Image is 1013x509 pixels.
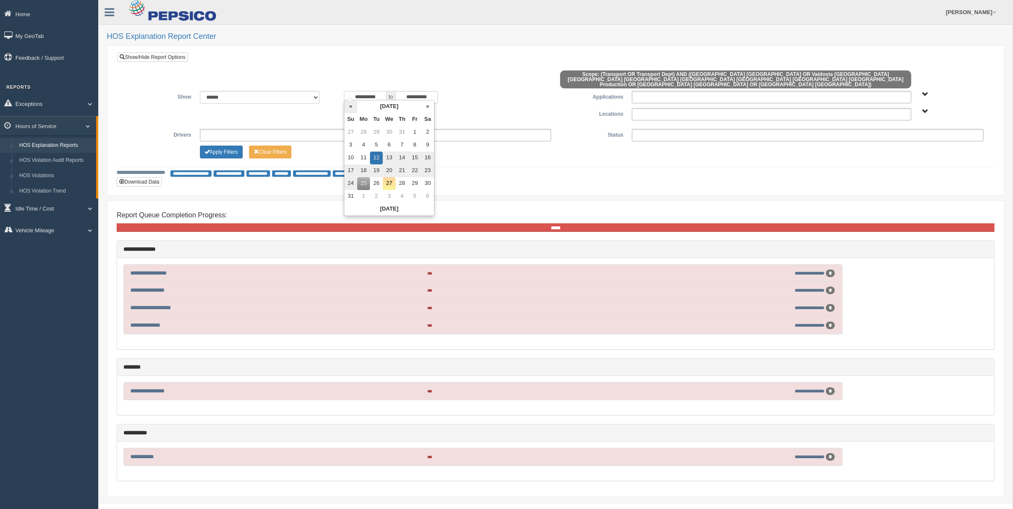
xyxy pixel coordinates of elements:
[408,152,421,164] td: 15
[421,139,434,152] td: 9
[370,113,383,126] th: Tu
[370,164,383,177] td: 19
[383,190,396,203] td: 3
[15,138,96,153] a: HOS Explanation Reports
[117,211,995,219] h4: Report Queue Completion Progress:
[383,152,396,164] td: 13
[370,126,383,139] td: 29
[357,190,370,203] td: 1
[117,177,162,187] button: Download Data
[357,139,370,152] td: 4
[344,164,357,177] td: 17
[396,190,408,203] td: 4
[555,129,628,139] label: Status
[357,126,370,139] td: 28
[383,177,396,190] td: 27
[408,139,421,152] td: 8
[396,152,408,164] td: 14
[560,70,912,88] span: Scope: (Transport OR Transport Dept) AND ([GEOGRAPHIC_DATA] [GEOGRAPHIC_DATA] OR Valdosta [GEOGRA...
[383,164,396,177] td: 20
[421,126,434,139] td: 2
[357,177,370,190] td: 25
[555,91,628,101] label: Applications
[396,177,408,190] td: 28
[408,177,421,190] td: 29
[344,126,357,139] td: 27
[15,184,96,199] a: HOS Violation Trend
[421,177,434,190] td: 30
[357,113,370,126] th: Mo
[421,190,434,203] td: 6
[107,32,1004,41] h2: HOS Explanation Report Center
[556,108,628,118] label: Locations
[383,126,396,139] td: 30
[370,152,383,164] td: 12
[357,152,370,164] td: 11
[344,152,357,164] td: 10
[370,190,383,203] td: 2
[200,146,243,158] button: Change Filter Options
[408,126,421,139] td: 1
[383,139,396,152] td: 6
[357,164,370,177] td: 18
[249,146,291,158] button: Change Filter Options
[344,100,357,113] th: «
[421,152,434,164] td: 16
[396,139,408,152] td: 7
[387,91,395,104] span: to
[15,168,96,184] a: HOS Violations
[344,113,357,126] th: Su
[421,164,434,177] td: 23
[383,113,396,126] th: We
[408,164,421,177] td: 22
[421,113,434,126] th: Sa
[344,190,357,203] td: 31
[357,100,421,113] th: [DATE]
[344,177,357,190] td: 24
[344,139,357,152] td: 3
[370,177,383,190] td: 26
[344,203,434,216] th: [DATE]
[408,190,421,203] td: 5
[408,113,421,126] th: Fr
[123,129,196,139] label: Drivers
[123,91,196,101] label: Show
[421,100,434,113] th: »
[117,53,188,62] a: Show/Hide Report Options
[370,139,383,152] td: 5
[15,153,96,168] a: HOS Violation Audit Reports
[396,113,408,126] th: Th
[396,126,408,139] td: 31
[396,164,408,177] td: 21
